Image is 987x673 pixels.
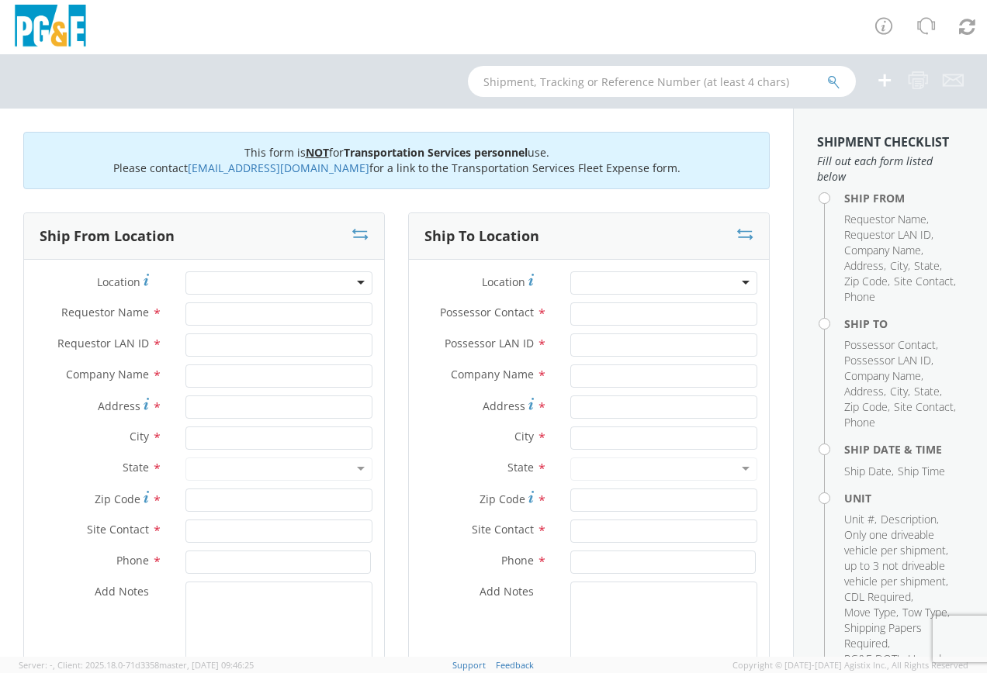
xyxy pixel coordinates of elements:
[844,384,886,399] li: ,
[844,212,926,226] span: Requestor Name
[844,353,931,368] span: Possessor LAN ID
[97,274,140,289] span: Location
[844,368,921,383] span: Company Name
[472,522,534,537] span: Site Contact
[817,154,964,185] span: Fill out each form listed below
[440,305,534,319] span: Possessor Contact
[844,243,921,257] span: Company Name
[468,66,856,97] input: Shipment, Tracking or Reference Number (at least 4 chars)
[844,492,964,504] h4: Unit
[480,584,534,599] span: Add Notes
[844,337,938,353] li: ,
[87,522,149,537] span: Site Contact
[451,367,534,381] span: Company Name
[890,384,910,399] li: ,
[344,145,528,160] b: Transportation Services personnel
[844,399,890,415] li: ,
[61,305,149,319] span: Requestor Name
[66,367,149,381] span: Company Name
[57,336,149,350] span: Requestor LAN ID
[482,274,525,289] span: Location
[844,527,948,588] span: Only one driveable vehicle per shipment, up to 3 not driveable vehicle per shipment
[890,384,908,399] span: City
[130,429,149,443] span: City
[844,605,896,620] span: Move Type
[902,605,950,620] li: ,
[914,258,942,274] li: ,
[881,512,939,527] li: ,
[844,589,911,604] span: CDL Required
[844,443,964,455] h4: Ship Date & Time
[894,399,956,415] li: ,
[894,399,954,414] span: Site Contact
[844,227,933,243] li: ,
[19,659,55,671] span: Server: -
[844,227,931,242] span: Requestor LAN ID
[306,145,329,160] u: NOT
[95,492,140,506] span: Zip Code
[844,192,964,204] h4: Ship From
[890,258,908,273] span: City
[23,132,770,189] div: This form is for use. Please contact for a link to the Transportation Services Fleet Expense form.
[507,460,534,475] span: State
[844,589,913,605] li: ,
[95,584,149,599] span: Add Notes
[881,512,937,526] span: Description
[844,243,923,258] li: ,
[902,605,947,620] span: Tow Type
[844,258,886,274] li: ,
[424,229,539,244] h3: Ship To Location
[844,337,936,352] span: Possessor Contact
[817,133,949,150] strong: Shipment Checklist
[844,353,933,368] li: ,
[57,659,254,671] span: Client: 2025.18.0-71d3358
[844,415,875,430] span: Phone
[98,399,140,413] span: Address
[914,258,940,273] span: State
[480,492,525,506] span: Zip Code
[844,464,894,479] li: ,
[501,553,534,568] span: Phone
[844,512,877,527] li: ,
[844,274,890,289] li: ,
[53,659,55,671] span: ,
[116,553,149,568] span: Phone
[452,659,486,671] a: Support
[40,229,175,244] h3: Ship From Location
[844,258,884,273] span: Address
[844,289,875,304] span: Phone
[12,5,89,50] img: pge-logo-06675f144f4cfa6a6814.png
[844,384,884,399] span: Address
[844,318,964,330] h4: Ship To
[844,368,923,384] li: ,
[914,384,942,399] li: ,
[159,659,254,671] span: master, [DATE] 09:46:25
[844,512,874,526] span: Unit #
[844,212,929,227] li: ,
[123,460,149,475] span: State
[496,659,534,671] a: Feedback
[514,429,534,443] span: City
[894,274,954,288] span: Site Contact
[483,399,525,413] span: Address
[844,464,892,478] span: Ship Date
[894,274,956,289] li: ,
[844,620,960,651] li: ,
[898,464,945,478] span: Ship Time
[844,274,888,288] span: Zip Code
[844,605,899,620] li: ,
[732,659,968,671] span: Copyright © [DATE]-[DATE] Agistix Inc., All Rights Reserved
[914,384,940,399] span: State
[188,160,369,175] a: [EMAIL_ADDRESS][DOMAIN_NAME]
[890,258,910,274] li: ,
[844,399,888,414] span: Zip Code
[844,620,922,651] span: Shipping Papers Required
[844,527,960,589] li: ,
[445,336,534,350] span: Possessor LAN ID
